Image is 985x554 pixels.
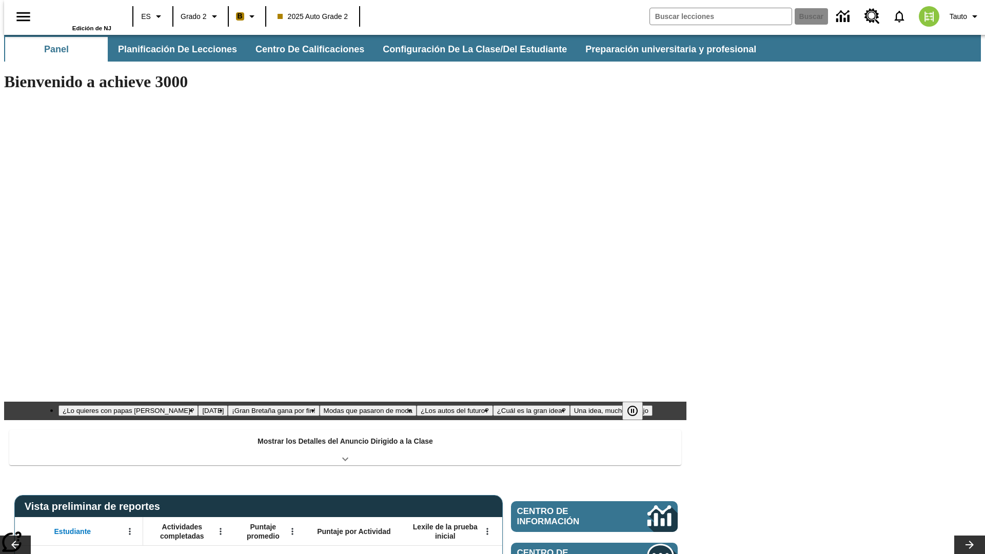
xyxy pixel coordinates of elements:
button: Perfil/Configuración [945,7,985,26]
span: Edición de NJ [72,25,111,31]
div: Mostrar los Detalles del Anuncio Dirigido a la Clase [9,430,681,465]
button: Lenguaje: ES, Selecciona un idioma [136,7,169,26]
img: avatar image [919,6,939,27]
button: Boost El color de la clase es anaranjado claro. Cambiar el color de la clase. [232,7,262,26]
button: Planificación de lecciones [110,37,245,62]
span: Tauto [950,11,967,22]
button: Carrusel de lecciones, seguir [954,536,985,554]
span: ES [141,11,151,22]
button: Preparación universitaria y profesional [577,37,764,62]
a: Notificaciones [886,3,913,30]
button: Configuración de la clase/del estudiante [375,37,575,62]
button: Abrir menú [213,524,228,539]
button: Grado: Grado 2, Elige un grado [176,7,225,26]
div: Subbarra de navegación [4,35,981,62]
button: Diapositiva 1 ¿Lo quieres con papas fritas? [58,405,198,416]
input: Buscar campo [650,8,792,25]
span: B [238,10,243,23]
span: Centro de información [517,506,613,527]
p: Mostrar los Detalles del Anuncio Dirigido a la Clase [258,436,433,447]
button: Abrir menú [285,524,300,539]
button: Diapositiva 5 ¿Los autos del futuro? [417,405,493,416]
a: Portada [45,5,111,25]
span: Puntaje por Actividad [317,527,390,536]
span: Estudiante [54,527,91,536]
button: Diapositiva 7 Una idea, mucho trabajo [570,405,653,416]
span: Actividades completadas [148,522,216,541]
button: Abrir menú [122,524,137,539]
button: Diapositiva 6 ¿Cuál es la gran idea? [493,405,570,416]
span: Puntaje promedio [239,522,288,541]
span: 2025 Auto Grade 2 [278,11,348,22]
button: Diapositiva 4 Modas que pasaron de moda [320,405,417,416]
span: Vista preliminar de reportes [25,501,165,512]
button: Diapositiva 3 ¡Gran Bretaña gana por fin! [228,405,319,416]
div: Portada [45,4,111,31]
button: Pausar [622,402,643,420]
a: Centro de recursos, Se abrirá en una pestaña nueva. [858,3,886,30]
a: Centro de información [830,3,858,31]
h1: Bienvenido a achieve 3000 [4,72,686,91]
button: Abrir el menú lateral [8,2,38,32]
span: Grado 2 [181,11,207,22]
div: Subbarra de navegación [4,37,765,62]
a: Centro de información [511,501,678,532]
button: Panel [5,37,108,62]
span: Lexile de la prueba inicial [408,522,483,541]
button: Escoja un nuevo avatar [913,3,945,30]
div: Pausar [622,402,653,420]
button: Centro de calificaciones [247,37,372,62]
button: Abrir menú [480,524,495,539]
button: Diapositiva 2 Día del Trabajo [198,405,228,416]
